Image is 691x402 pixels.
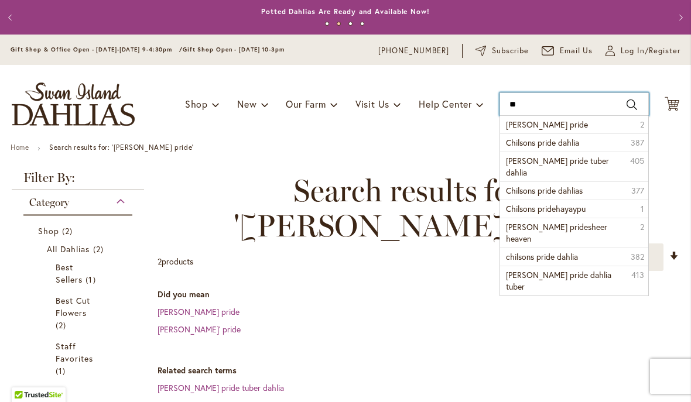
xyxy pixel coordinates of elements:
[158,306,240,317] a: [PERSON_NAME] pride
[378,45,449,57] a: [PHONE_NUMBER]
[158,173,668,243] span: Search results for: '[PERSON_NAME] pride'
[631,251,644,263] span: 382
[506,269,611,292] span: [PERSON_NAME] pride dahlia tuber
[62,225,76,237] span: 2
[506,251,578,262] span: chilsons pride dahlia
[348,22,353,26] button: 3 of 4
[621,45,680,57] span: Log In/Register
[158,256,162,267] span: 2
[11,46,183,53] span: Gift Shop & Office Open - [DATE]-[DATE] 9-4:30pm /
[56,294,103,331] a: Best Cut Flowers
[38,225,59,236] span: Shop
[56,340,103,377] a: Staff Favorites
[337,22,341,26] button: 2 of 4
[12,83,135,126] a: store logo
[630,155,644,167] span: 405
[56,262,83,285] span: Best Sellers
[631,269,644,281] span: 413
[158,288,679,300] dt: Did you mean
[668,6,691,29] button: Next
[185,98,208,110] span: Shop
[47,243,112,255] a: All Dahlias
[11,143,29,152] a: Home
[419,98,472,110] span: Help Center
[158,252,193,271] p: products
[506,221,607,244] span: [PERSON_NAME] pridesheer heaven
[492,45,529,57] span: Subscribe
[506,155,609,178] span: [PERSON_NAME] pride tuber dahlia
[158,382,284,393] a: [PERSON_NAME] pride tuber dahlia
[183,46,285,53] span: Gift Shop Open - [DATE] 10-3pm
[631,137,644,149] span: 387
[542,45,593,57] a: Email Us
[360,22,364,26] button: 4 of 4
[93,243,107,255] span: 2
[56,261,103,286] a: Best Sellers
[506,203,586,214] span: Chilsons pridehayaypu
[56,295,90,318] span: Best Cut Flowers
[640,119,644,130] span: 2
[631,185,644,197] span: 377
[606,45,680,57] a: Log In/Register
[627,95,637,114] button: Search
[560,45,593,57] span: Email Us
[506,137,579,148] span: Chilsons pride dahlia
[9,360,42,393] iframe: Launch Accessibility Center
[49,143,194,152] strong: Search results for: '[PERSON_NAME] pride'
[261,7,430,16] a: Potted Dahlias Are Ready and Available Now!
[506,119,588,130] span: [PERSON_NAME] pride
[476,45,529,57] a: Subscribe
[355,98,389,110] span: Visit Us
[506,185,583,196] span: Chilsons pride dahlias
[641,203,644,215] span: 1
[12,171,144,190] strong: Filter By:
[85,273,98,286] span: 1
[158,324,241,335] a: [PERSON_NAME]' pride
[56,341,93,364] span: Staff Favorites
[640,221,644,233] span: 2
[56,319,69,331] span: 2
[325,22,329,26] button: 1 of 4
[237,98,256,110] span: New
[286,98,326,110] span: Our Farm
[29,196,69,209] span: Category
[47,243,90,255] span: All Dahlias
[38,225,121,237] a: Shop
[158,365,679,376] dt: Related search terms
[56,365,69,377] span: 1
